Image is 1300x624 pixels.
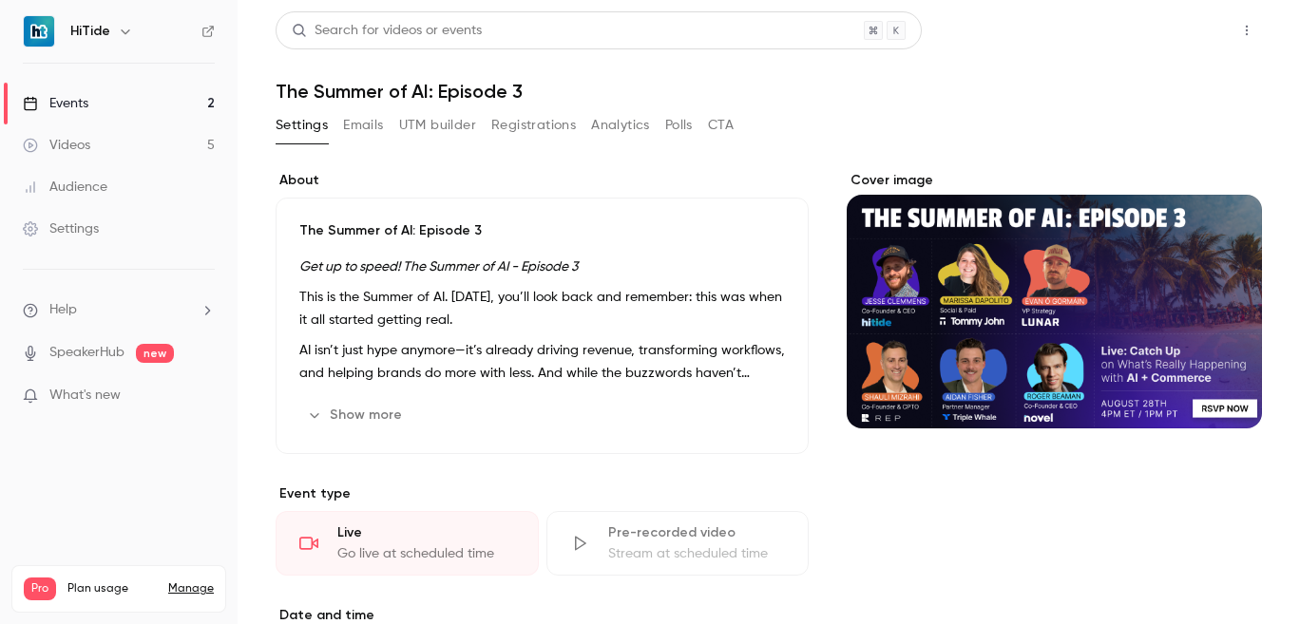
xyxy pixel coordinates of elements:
span: Plan usage [67,581,157,596]
section: Cover image [847,171,1262,428]
div: Stream at scheduled time [608,544,786,563]
h6: HiTide [70,22,110,41]
span: Help [49,300,77,320]
button: Registrations [491,110,576,141]
button: Analytics [591,110,650,141]
div: LiveGo live at scheduled time [276,511,539,576]
p: The Summer of AI: Episode 3 [299,221,785,240]
div: Go live at scheduled time [337,544,515,563]
button: UTM builder [399,110,476,141]
label: Cover image [847,171,1262,190]
div: Search for videos or events [292,21,482,41]
li: help-dropdown-opener [23,300,215,320]
span: new [136,344,174,363]
p: AI isn’t just hype anymore—it’s already driving revenue, transforming workflows, and helping bran... [299,339,785,385]
div: Pre-recorded videoStream at scheduled time [546,511,810,576]
span: What's new [49,386,121,406]
button: Emails [343,110,383,141]
img: HiTide [24,16,54,47]
button: Polls [665,110,693,141]
em: Get up to speed! The Summer of AI - Episode 3 [299,260,578,274]
button: Share [1141,11,1216,49]
div: Videos [23,136,90,155]
p: This is the Summer of AI. [DATE], you’ll look back and remember: this was when it all started get... [299,286,785,331]
a: Manage [168,581,214,596]
button: CTA [708,110,734,141]
a: SpeakerHub [49,343,124,363]
div: Events [23,94,88,113]
iframe: Noticeable Trigger [192,388,215,405]
span: Pro [24,577,56,600]
div: Live [337,523,515,542]
button: Show more [299,400,413,430]
p: Event type [276,484,809,503]
div: Audience [23,178,107,197]
h1: The Summer of AI: Episode 3 [276,80,1262,103]
button: Settings [276,110,328,141]
label: About [276,171,809,190]
div: Pre-recorded video [608,523,786,542]
div: Settings [23,219,99,238]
